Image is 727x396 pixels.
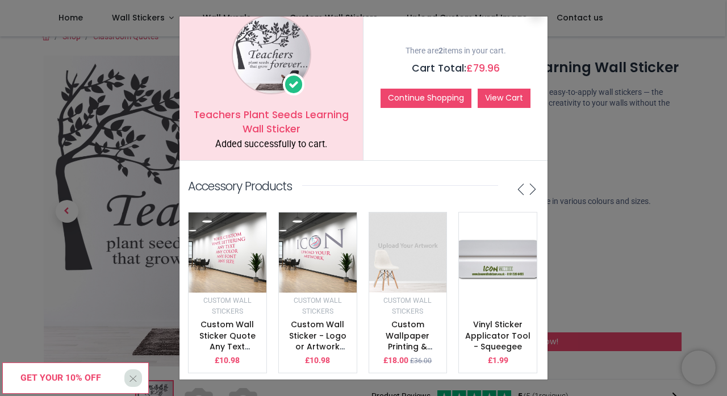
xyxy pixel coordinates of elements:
[279,212,357,293] img: image_512
[473,61,500,75] span: 79.96
[492,356,508,365] span: 1.99
[488,355,508,366] p: £
[381,319,434,374] a: Custom Wallpaper Printing & Custom Wall Murals
[372,61,539,76] h5: Cart Total:
[215,355,240,366] p: £
[459,212,537,303] img: image_512
[372,45,539,57] p: There are items in your cart.
[294,295,342,316] a: Custom Wall Stickers
[388,356,408,365] span: 18.00
[188,138,354,151] div: Added successfully to cart.
[203,297,252,316] small: Custom Wall Stickers
[203,295,252,316] a: Custom Wall Stickers
[381,89,471,108] button: Continue Shopping
[305,355,330,366] p: £
[383,355,408,366] p: £
[189,212,266,293] img: image_512
[195,319,260,374] a: Custom Wall Sticker Quote Any Text & Colour - Vinyl Lettering
[294,297,342,316] small: Custom Wall Stickers
[438,46,443,55] b: 2
[369,212,447,293] img: image_512
[310,356,330,365] span: 10.98
[289,319,346,386] a: Custom Wall Sticker - Logo or Artwork Printing - Upload your design
[383,295,432,316] a: Custom Wall Stickers
[383,297,432,316] small: Custom Wall Stickers
[466,61,500,75] span: £
[410,356,432,366] small: £
[478,89,530,108] a: View Cart
[232,15,311,94] img: image_1024
[188,178,292,194] p: Accessory Products
[219,356,240,365] span: 10.98
[465,319,530,352] a: Vinyl Sticker Applicator Tool - Squeegee
[414,357,432,365] span: 36.00
[188,108,354,136] h5: Teachers Plant Seeds Learning Wall Sticker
